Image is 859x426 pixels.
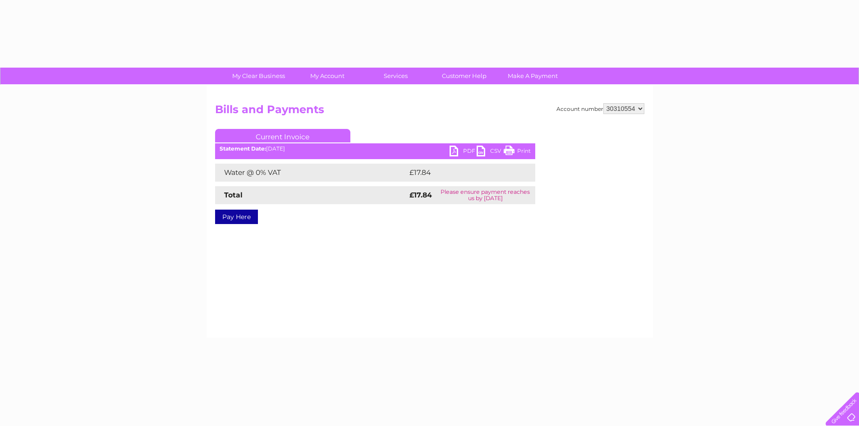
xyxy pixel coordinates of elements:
[221,68,296,84] a: My Clear Business
[496,68,570,84] a: Make A Payment
[224,191,243,199] strong: Total
[215,129,350,142] a: Current Invoice
[504,146,531,159] a: Print
[450,146,477,159] a: PDF
[290,68,364,84] a: My Account
[409,191,432,199] strong: £17.84
[215,164,407,182] td: Water @ 0% VAT
[220,145,266,152] b: Statement Date:
[215,146,535,152] div: [DATE]
[215,210,258,224] a: Pay Here
[436,186,535,204] td: Please ensure payment reaches us by [DATE]
[477,146,504,159] a: CSV
[556,103,644,114] div: Account number
[358,68,433,84] a: Services
[407,164,516,182] td: £17.84
[427,68,501,84] a: Customer Help
[215,103,644,120] h2: Bills and Payments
